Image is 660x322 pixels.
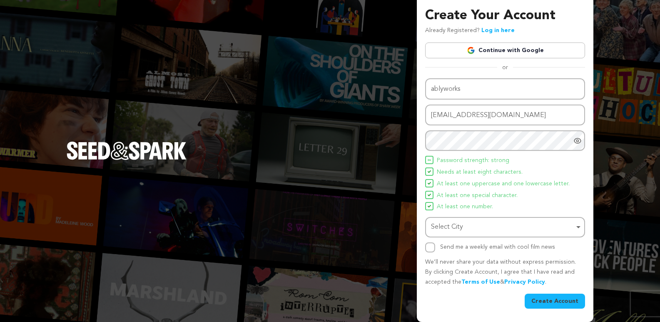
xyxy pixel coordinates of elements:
[425,257,585,287] p: We’ll never share your data without express permission. By clicking Create Account, I agree that ...
[425,105,585,126] input: Email address
[504,279,545,285] a: Privacy Policy
[67,142,187,177] a: Seed&Spark Homepage
[437,191,518,201] span: At least one special character.
[461,279,500,285] a: Terms of Use
[425,78,585,100] input: Name
[437,202,493,212] span: At least one number.
[425,42,585,58] a: Continue with Google
[497,63,513,72] span: or
[431,221,574,233] div: Select City
[428,170,431,173] img: Seed&Spark Icon
[428,205,431,208] img: Seed&Spark Icon
[428,182,431,185] img: Seed&Spark Icon
[428,158,431,162] img: Seed&Spark Icon
[525,294,585,309] button: Create Account
[573,137,582,145] a: Show password as plain text. Warning: this will display your password on the screen.
[425,6,585,26] h3: Create Your Account
[425,26,515,36] p: Already Registered?
[67,142,187,160] img: Seed&Spark Logo
[428,193,431,197] img: Seed&Spark Icon
[440,244,555,250] label: Send me a weekly email with cool film news
[467,46,475,55] img: Google logo
[437,167,523,177] span: Needs at least eight characters.
[437,156,509,166] span: Password strength: strong
[481,27,515,33] a: Log in here
[437,179,570,189] span: At least one uppercase and one lowercase letter.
